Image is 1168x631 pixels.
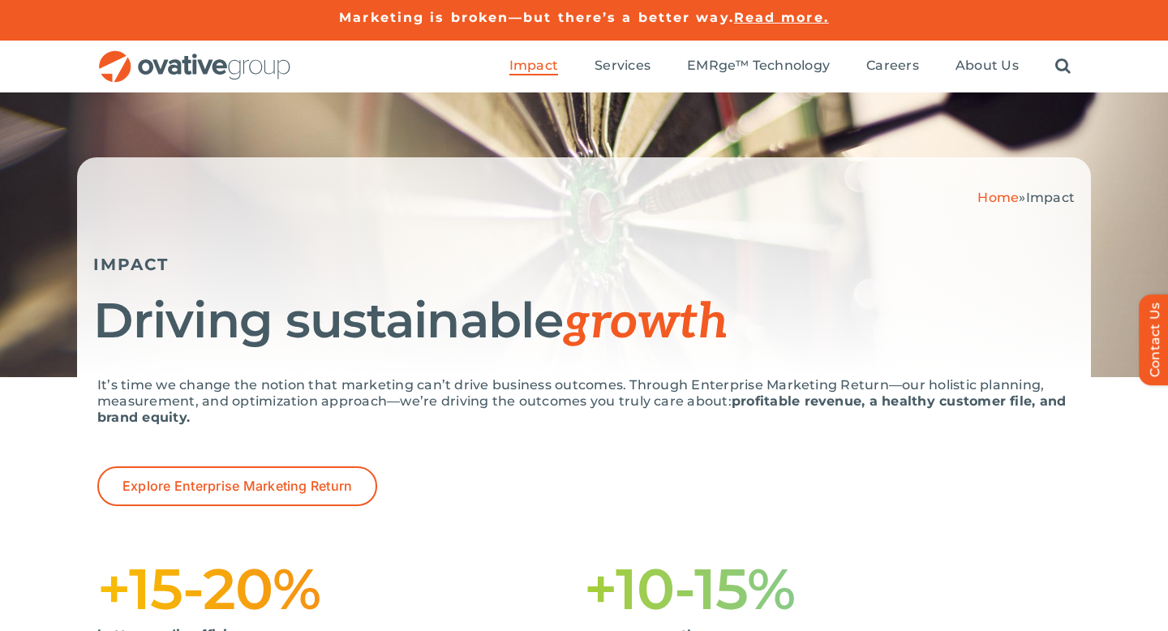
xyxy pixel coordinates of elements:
[955,58,1019,75] a: About Us
[866,58,919,75] a: Careers
[97,563,584,615] h1: +15-20%
[595,58,651,74] span: Services
[509,41,1071,92] nav: Menu
[97,49,292,64] a: OG_Full_horizontal_RGB
[122,479,352,494] span: Explore Enterprise Marketing Return
[97,466,377,506] a: Explore Enterprise Marketing Return
[1026,190,1075,205] span: Impact
[687,58,830,75] a: EMRge™ Technology
[595,58,651,75] a: Services
[509,58,558,74] span: Impact
[97,377,1071,426] p: It’s time we change the notion that marketing can’t drive business outcomes. Through Enterprise M...
[734,10,829,25] a: Read more.
[977,190,1075,205] span: »
[866,58,919,74] span: Careers
[97,393,1066,425] strong: profitable revenue, a healthy customer file, and brand equity.
[977,190,1019,205] a: Home
[563,294,728,352] span: growth
[687,58,830,74] span: EMRge™ Technology
[509,58,558,75] a: Impact
[93,255,1075,274] h5: IMPACT
[1055,58,1071,75] a: Search
[584,563,1071,615] h1: +10-15%
[93,294,1075,349] h1: Driving sustainable
[955,58,1019,74] span: About Us
[339,10,734,25] a: Marketing is broken—but there’s a better way.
